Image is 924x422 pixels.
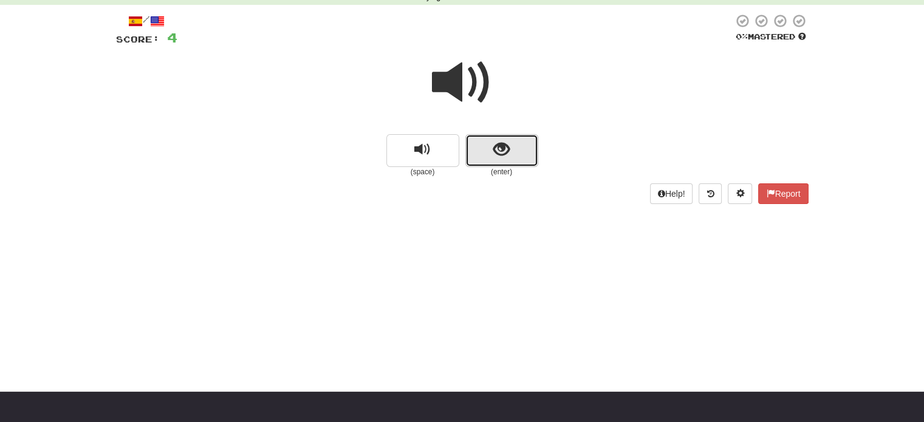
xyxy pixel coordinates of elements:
button: Round history (alt+y) [699,183,722,204]
small: (enter) [465,167,538,177]
div: Mastered [733,32,809,43]
button: replay audio [386,134,459,167]
span: 4 [167,30,177,45]
small: (space) [386,167,459,177]
span: 0 % [736,32,748,41]
button: Report [758,183,808,204]
button: Help! [650,183,693,204]
button: show sentence [465,134,538,167]
div: / [116,13,177,29]
span: Score: [116,34,160,44]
